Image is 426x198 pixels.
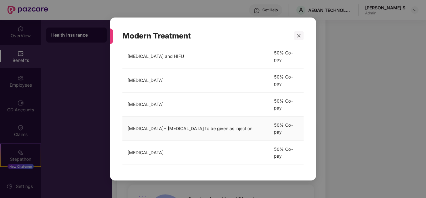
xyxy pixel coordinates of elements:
td: [MEDICAL_DATA] and HIFU [122,44,269,69]
td: 50% Co-pay [269,141,304,165]
td: 50% Co-pay [269,117,304,141]
td: Stereotactic radio surgeries [122,165,269,189]
td: [MEDICAL_DATA] [122,93,269,117]
td: 50% Co-pay [269,44,304,69]
td: [MEDICAL_DATA]- [MEDICAL_DATA] to be given as injection [122,117,269,141]
td: [MEDICAL_DATA] [122,141,269,165]
td: 50% Co-pay [269,93,304,117]
div: Modern Treatment [122,24,289,48]
td: [MEDICAL_DATA] [122,69,269,93]
td: 50% Co-pay [269,165,304,189]
td: 50% Co-pay [269,69,304,93]
span: close [297,33,301,38]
